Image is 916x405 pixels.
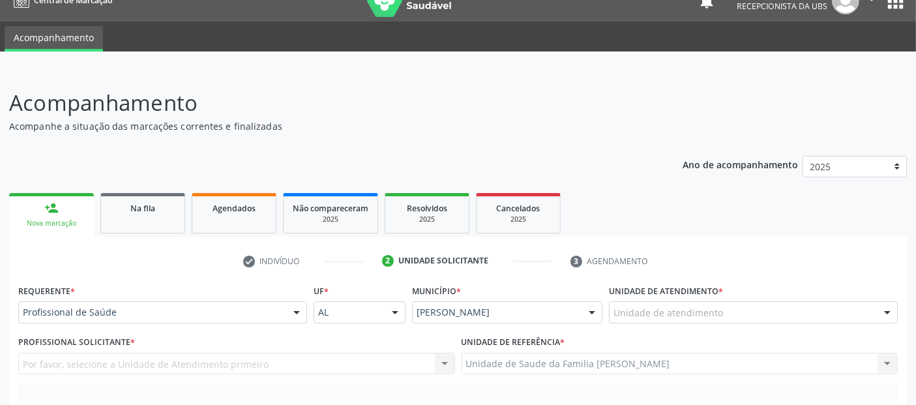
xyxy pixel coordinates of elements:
label: Requerente [18,281,75,301]
div: 2025 [486,215,551,224]
div: 2 [382,255,394,267]
p: Acompanhe a situação das marcações correntes e finalizadas [9,119,638,133]
span: Na fila [130,203,155,214]
p: Ano de acompanhamento [683,156,798,172]
div: person_add [44,201,59,215]
div: 2025 [394,215,460,224]
label: Profissional Solicitante [18,333,135,353]
label: UF [314,281,329,301]
span: Resolvidos [407,203,447,214]
label: Município [412,281,461,301]
a: Acompanhamento [5,26,103,52]
span: Unidade de atendimento [613,306,723,320]
p: Acompanhamento [9,87,638,119]
span: Recepcionista da UBS [737,1,827,12]
span: AL [318,306,379,319]
div: Nova marcação [18,218,85,228]
span: Profissional de Saúde [23,306,280,319]
div: Unidade solicitante [398,255,488,267]
label: Unidade de referência [462,333,565,353]
span: [PERSON_NAME] [417,306,576,319]
label: Unidade de atendimento [609,281,723,301]
span: Agendados [213,203,256,214]
span: Não compareceram [293,203,368,214]
div: 2025 [293,215,368,224]
span: Cancelados [497,203,540,214]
